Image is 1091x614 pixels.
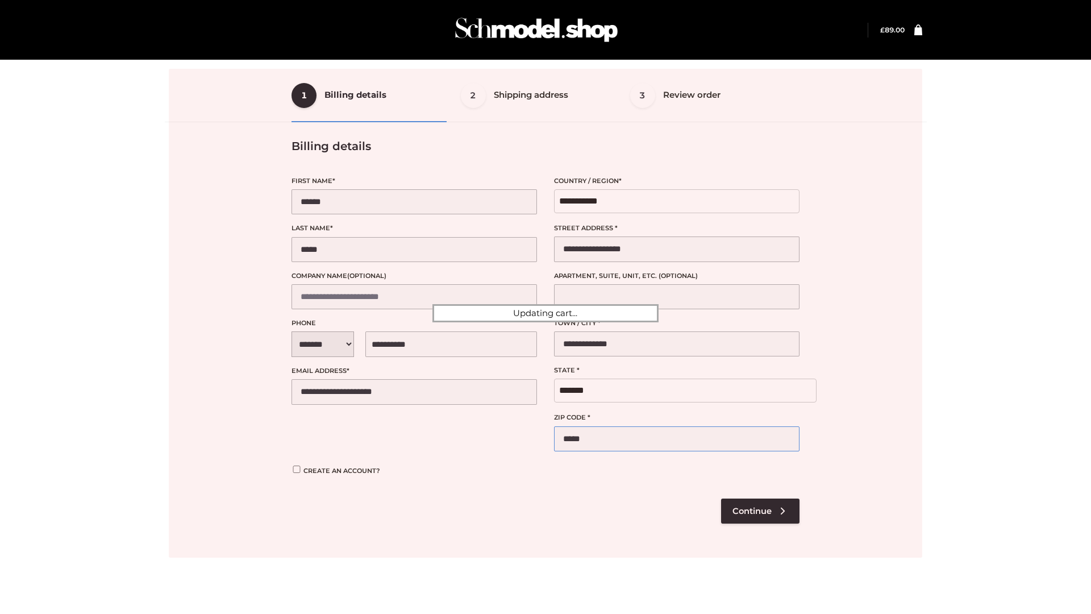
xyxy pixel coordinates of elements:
a: £89.00 [880,26,905,34]
span: £ [880,26,885,34]
img: Schmodel Admin 964 [451,7,622,52]
bdi: 89.00 [880,26,905,34]
div: Updating cart... [432,304,659,322]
